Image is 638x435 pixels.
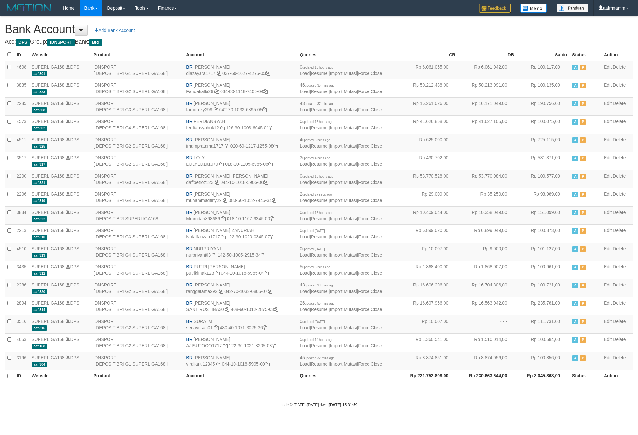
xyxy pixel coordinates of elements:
[32,301,65,306] a: SUPERLIGA168
[29,61,91,79] td: DPS
[300,89,310,94] a: Load
[300,192,382,203] span: | | |
[184,115,297,134] td: FERDIANSYAH 126-30-1003-6045-01
[604,137,612,142] a: Edit
[300,107,310,112] a: Load
[186,101,193,106] span: BRI
[572,137,578,143] span: Active
[517,152,570,170] td: Rp 531.371,00
[613,155,626,160] a: Delete
[300,137,330,142] span: 4
[186,71,215,76] a: diazayara1717
[186,107,212,112] a: faruqrozy299
[186,83,193,88] span: BRI
[613,282,626,287] a: Delete
[580,119,586,125] span: Paused
[184,152,297,170] td: LOLY 018-10-1105-6985-06
[330,289,357,294] a: Import Mutasi
[91,115,184,134] td: IDNSPORT [ DEPOSIT BRI G4 SUPERLIGA168 ]
[311,216,327,221] a: Resume
[458,170,516,188] td: Rp 53.770.084,00
[601,48,633,61] th: Action
[458,224,516,243] td: Rp 6.899.049,00
[91,61,184,79] td: IDNSPORT [ DEPOSIT BRI G1 SUPERLIGA168 ]
[29,48,91,61] th: Website
[311,271,327,276] a: Resume
[399,115,458,134] td: Rp 41.626.858,00
[14,79,29,97] td: 3835
[572,192,578,197] span: Active
[572,174,578,179] span: Active
[604,83,612,88] a: Edit
[458,206,516,224] td: Rp 10.358.049,00
[14,61,29,79] td: 4608
[184,170,297,188] td: [PERSON_NAME] [PERSON_NAME] 044-10-1018-5905-06
[604,119,612,124] a: Edit
[311,343,327,348] a: Resume
[29,134,91,152] td: DPS
[311,162,327,167] a: Resume
[32,319,65,324] a: SUPERLIGA168
[14,206,29,224] td: 3834
[32,101,65,106] a: SUPERLIGA168
[330,252,357,257] a: Import Mutasi
[604,246,612,251] a: Edit
[517,115,570,134] td: Rp 100.075,00
[330,216,357,221] a: Import Mutasi
[14,97,29,115] td: 2285
[297,48,399,61] th: Queries
[358,343,382,348] a: Force Close
[300,125,310,130] a: Load
[14,48,29,61] th: ID
[32,89,47,95] span: aaf-323
[311,252,327,257] a: Resume
[32,107,47,113] span: aaf-308
[32,198,47,204] span: aaf-319
[300,71,310,76] a: Load
[14,243,29,261] td: 4510
[613,173,626,178] a: Delete
[5,23,633,36] h1: Bank Account
[613,228,626,233] a: Delete
[32,71,47,76] span: aaf-301
[300,101,334,106] span: 43
[604,228,612,233] a: Edit
[311,325,327,330] a: Resume
[604,155,612,160] a: Edit
[604,319,612,324] a: Edit
[32,282,65,287] a: SUPERLIGA168
[580,101,586,106] span: Paused
[300,289,310,294] a: Load
[300,119,333,124] span: 0
[91,79,184,97] td: IDNSPORT [ DEPOSIT BRI G2 SUPERLIGA168 ]
[517,134,570,152] td: Rp 725.115,00
[330,89,357,94] a: Import Mutasi
[358,307,382,312] a: Force Close
[358,325,382,330] a: Force Close
[91,25,139,36] a: Add Bank Account
[186,361,215,366] a: viralianti12345
[302,120,333,124] span: updated 16 hours ago
[570,48,601,61] th: Status
[300,101,382,112] span: | | |
[32,119,65,124] a: SUPERLIGA168
[32,126,47,131] span: aaf-302
[613,319,626,324] a: Delete
[458,152,516,170] td: - - -
[300,64,382,76] span: | | |
[302,138,330,142] span: updated 3 mins ago
[572,119,578,125] span: Active
[186,289,217,294] a: ranggatama292
[32,180,47,185] span: aaf-321
[186,64,193,69] span: BRI
[184,206,297,224] td: [PERSON_NAME] 018-10-1107-9345-00
[91,134,184,152] td: IDNSPORT [ DEPOSIT BRI G2 SUPERLIGA168 ]
[572,210,578,215] span: Active
[330,198,357,203] a: Import Mutasi
[604,192,612,197] a: Edit
[300,192,332,197] span: 2
[330,234,357,239] a: Import Mutasi
[604,173,612,178] a: Edit
[32,210,65,215] a: SUPERLIGA168
[186,119,193,124] span: BRI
